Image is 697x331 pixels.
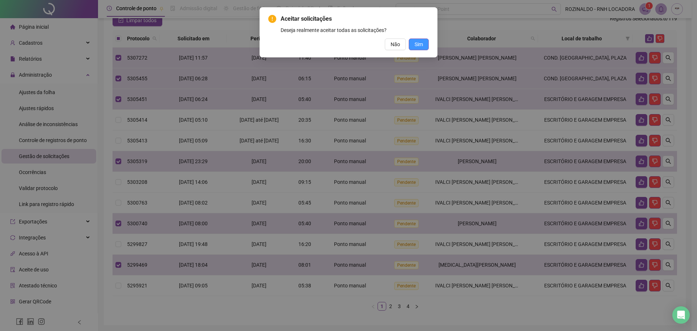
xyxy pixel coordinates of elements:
[268,15,276,23] span: exclamation-circle
[391,40,400,48] span: Não
[415,40,423,48] span: Sim
[281,15,429,23] span: Aceitar solicitações
[409,39,429,50] button: Sim
[672,306,690,324] div: Open Intercom Messenger
[281,26,429,34] div: Deseja realmente aceitar todas as solicitações?
[385,39,406,50] button: Não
